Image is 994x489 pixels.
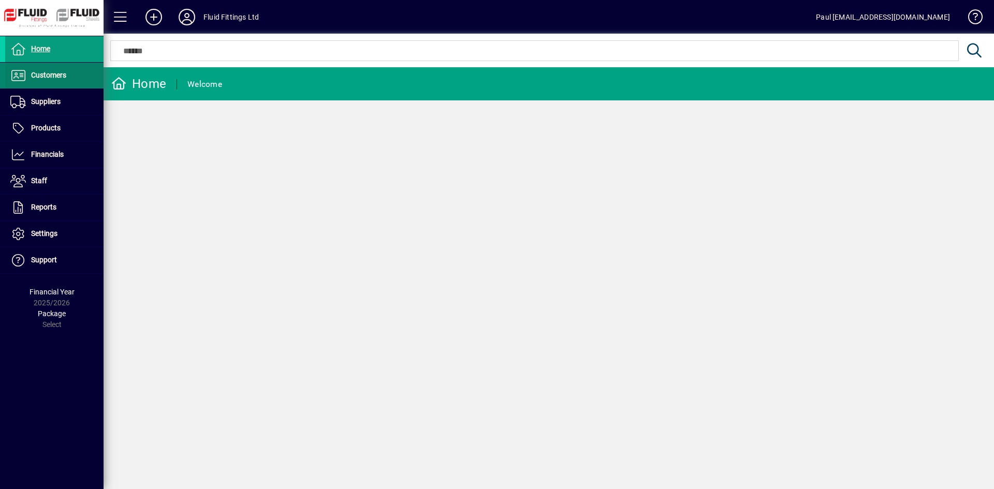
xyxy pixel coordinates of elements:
[31,71,66,79] span: Customers
[5,63,104,88] a: Customers
[31,203,56,211] span: Reports
[5,195,104,220] a: Reports
[5,221,104,247] a: Settings
[31,256,57,264] span: Support
[30,288,75,296] span: Financial Year
[960,2,981,36] a: Knowledge Base
[5,115,104,141] a: Products
[31,45,50,53] span: Home
[816,9,950,25] div: Paul [EMAIL_ADDRESS][DOMAIN_NAME]
[203,9,259,25] div: Fluid Fittings Ltd
[5,247,104,273] a: Support
[31,97,61,106] span: Suppliers
[31,176,47,185] span: Staff
[187,76,222,93] div: Welcome
[31,150,64,158] span: Financials
[5,142,104,168] a: Financials
[137,8,170,26] button: Add
[5,168,104,194] a: Staff
[5,89,104,115] a: Suppliers
[111,76,166,92] div: Home
[31,229,57,238] span: Settings
[31,124,61,132] span: Products
[170,8,203,26] button: Profile
[38,309,66,318] span: Package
